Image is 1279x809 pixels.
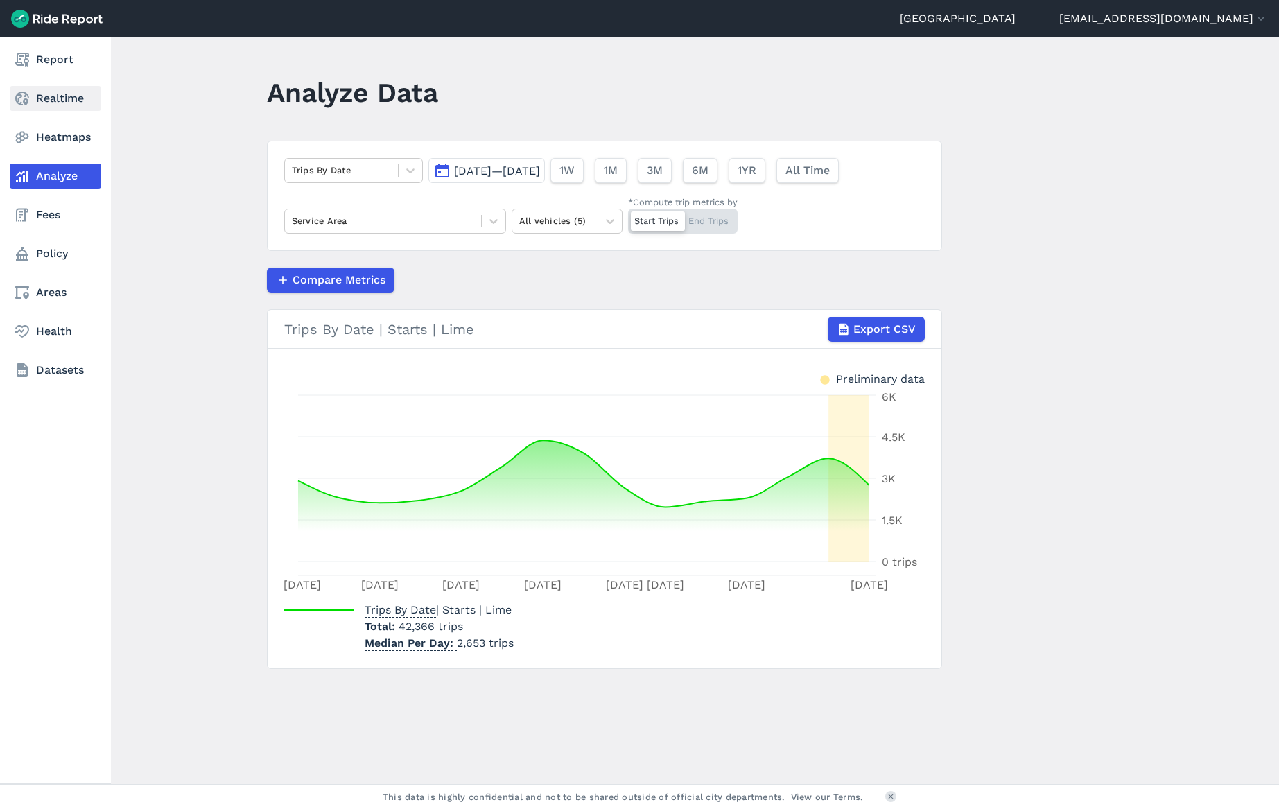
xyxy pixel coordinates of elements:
span: Export CSV [853,321,916,338]
span: 42,366 trips [399,620,463,633]
span: Compare Metrics [293,272,385,288]
span: | Starts | Lime [365,603,512,616]
a: Report [10,47,101,72]
a: View our Terms. [791,790,864,803]
button: Export CSV [828,317,925,342]
a: Analyze [10,164,101,189]
span: 6M [692,162,708,179]
a: Health [10,319,101,344]
button: 1W [550,158,584,183]
a: Realtime [10,86,101,111]
span: 1YR [738,162,756,179]
p: 2,653 trips [365,635,514,652]
button: [EMAIL_ADDRESS][DOMAIN_NAME] [1059,10,1268,27]
span: Total [365,620,399,633]
tspan: 6K [882,390,896,403]
tspan: 0 trips [882,555,917,568]
tspan: 3K [882,472,896,485]
tspan: [DATE] [646,578,684,591]
a: Policy [10,241,101,266]
button: 1M [595,158,627,183]
a: Areas [10,280,101,305]
button: All Time [776,158,839,183]
div: *Compute trip metrics by [628,195,738,209]
tspan: 1.5K [882,514,903,527]
tspan: [DATE] [851,578,888,591]
span: 3M [647,162,663,179]
tspan: [DATE] [442,578,480,591]
tspan: [DATE] [284,578,321,591]
a: Datasets [10,358,101,383]
img: Ride Report [11,10,103,28]
button: 6M [683,158,717,183]
span: [DATE]—[DATE] [454,164,540,177]
div: Trips By Date | Starts | Lime [284,317,925,342]
span: Median Per Day [365,632,457,651]
button: 3M [638,158,672,183]
tspan: [DATE] [524,578,562,591]
tspan: [DATE] [605,578,643,591]
span: 1W [559,162,575,179]
h1: Analyze Data [267,73,438,112]
a: [GEOGRAPHIC_DATA] [900,10,1016,27]
tspan: 4.5K [882,430,905,444]
span: 1M [604,162,618,179]
tspan: [DATE] [728,578,765,591]
button: 1YR [729,158,765,183]
a: Heatmaps [10,125,101,150]
button: Compare Metrics [267,268,394,293]
div: Preliminary data [836,371,925,385]
a: Fees [10,202,101,227]
span: All Time [785,162,830,179]
span: Trips By Date [365,599,436,618]
button: [DATE]—[DATE] [428,158,545,183]
tspan: [DATE] [360,578,398,591]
